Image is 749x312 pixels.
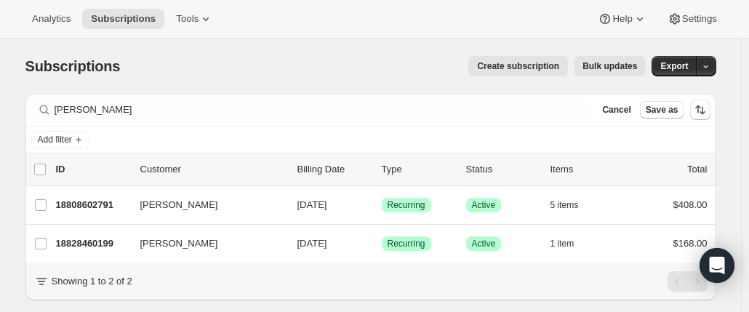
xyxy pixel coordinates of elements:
div: IDCustomerBilling DateTypeStatusItemsTotal [56,162,708,177]
p: 18808602791 [56,198,129,212]
button: Settings [659,9,726,29]
div: 18828460199[PERSON_NAME][DATE]SuccessRecurringSuccessActive1 item$168.00 [56,233,708,254]
button: 5 items [550,195,595,215]
input: Filter subscribers [55,100,588,120]
span: $408.00 [673,199,708,210]
button: [PERSON_NAME] [132,232,277,255]
button: Create subscription [468,56,568,76]
span: Subscriptions [91,13,156,25]
span: Active [472,199,496,211]
button: Save as [640,101,684,119]
p: Showing 1 to 2 of 2 [52,274,132,289]
button: Help [589,9,655,29]
div: Open Intercom Messenger [700,248,734,283]
span: [PERSON_NAME] [140,236,218,251]
span: 1 item [550,238,574,249]
span: Save as [646,104,678,116]
span: Analytics [32,13,71,25]
div: Type [382,162,454,177]
span: Settings [682,13,717,25]
p: ID [56,162,129,177]
p: Total [687,162,707,177]
button: Cancel [596,101,636,119]
span: [PERSON_NAME] [140,198,218,212]
span: Cancel [602,104,630,116]
button: Add filter [31,131,89,148]
span: Active [472,238,496,249]
button: 1 item [550,233,590,254]
span: Recurring [388,238,425,249]
span: Recurring [388,199,425,211]
button: Bulk updates [574,56,646,76]
p: Billing Date [297,162,370,177]
button: Analytics [23,9,79,29]
p: Customer [140,162,286,177]
nav: Pagination [668,271,708,292]
span: [DATE] [297,238,327,249]
span: $168.00 [673,238,708,249]
span: Add filter [38,134,72,145]
div: Items [550,162,623,177]
div: 18808602791[PERSON_NAME][DATE]SuccessRecurringSuccessActive5 items$408.00 [56,195,708,215]
button: Export [652,56,697,76]
button: Tools [167,9,222,29]
span: [DATE] [297,199,327,210]
span: Subscriptions [25,58,121,74]
button: Sort the results [690,100,710,120]
span: Create subscription [477,60,559,72]
span: Help [612,13,632,25]
p: 18828460199 [56,236,129,251]
span: 5 items [550,199,579,211]
span: Bulk updates [582,60,637,72]
button: Subscriptions [82,9,164,29]
p: Status [466,162,539,177]
span: Export [660,60,688,72]
span: Tools [176,13,199,25]
button: [PERSON_NAME] [132,193,277,217]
